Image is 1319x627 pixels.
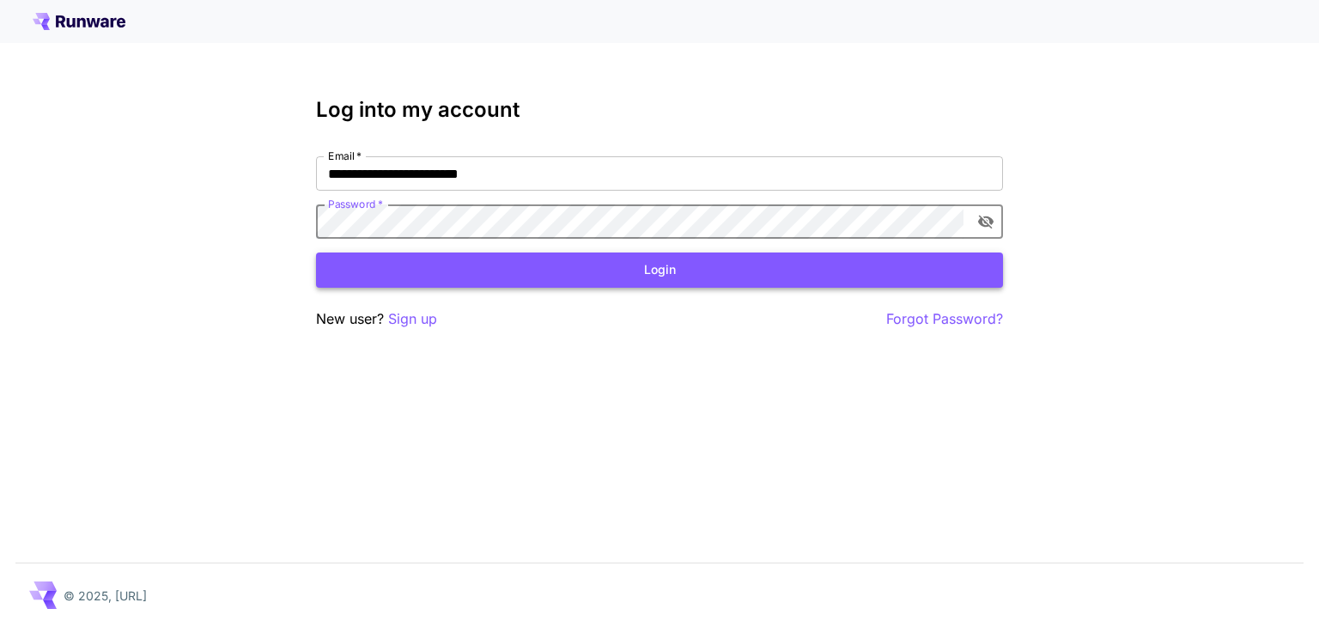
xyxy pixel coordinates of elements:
[316,253,1003,288] button: Login
[328,149,362,163] label: Email
[316,98,1003,122] h3: Log into my account
[64,587,147,605] p: © 2025, [URL]
[886,308,1003,330] button: Forgot Password?
[970,206,1001,237] button: toggle password visibility
[316,308,437,330] p: New user?
[388,308,437,330] button: Sign up
[328,197,383,211] label: Password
